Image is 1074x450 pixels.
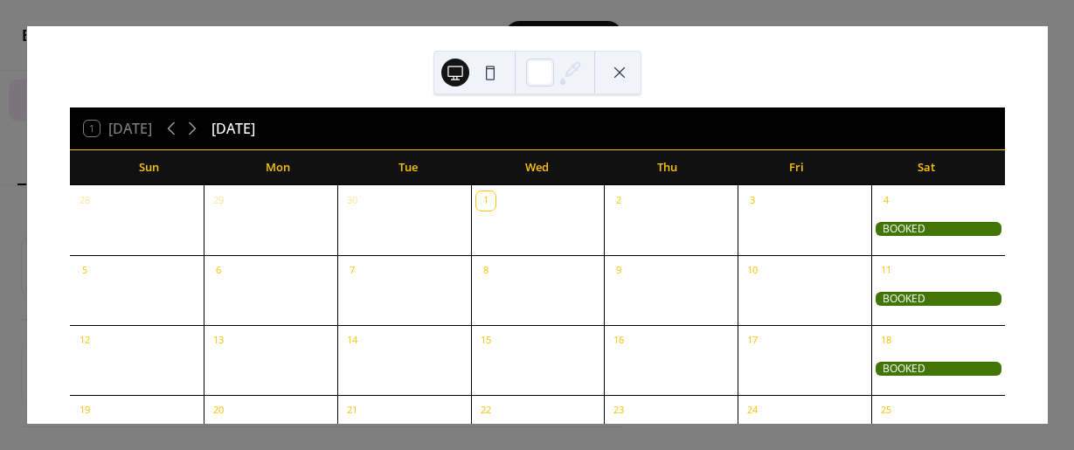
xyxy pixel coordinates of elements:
div: 30 [343,191,362,211]
div: 1 [476,191,495,211]
div: 13 [209,331,228,350]
div: 25 [877,401,896,420]
div: 2 [609,191,628,211]
div: 3 [743,191,762,211]
div: Fri [731,150,861,185]
div: 8 [476,261,495,280]
div: 12 [75,331,94,350]
div: [DATE] [211,118,255,139]
div: 14 [343,331,362,350]
div: 22 [476,401,495,420]
div: BOOKED [871,222,1005,237]
div: 28 [75,191,94,211]
div: Thu [602,150,731,185]
div: 19 [75,401,94,420]
div: 15 [476,331,495,350]
div: BOOKED [871,362,1005,377]
div: Sat [862,150,991,185]
div: 11 [877,261,896,280]
div: 24 [743,401,762,420]
div: 10 [743,261,762,280]
div: 9 [609,261,628,280]
div: Wed [473,150,602,185]
div: 6 [209,261,228,280]
div: 23 [609,401,628,420]
div: Tue [343,150,473,185]
div: 7 [343,261,362,280]
div: 29 [209,191,228,211]
div: 20 [209,401,228,420]
div: Mon [213,150,343,185]
div: 16 [609,331,628,350]
div: 17 [743,331,762,350]
div: 5 [75,261,94,280]
div: BOOKED [871,292,1005,307]
div: 21 [343,401,362,420]
div: 18 [877,331,896,350]
div: 4 [877,191,896,211]
div: Sun [84,150,213,185]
